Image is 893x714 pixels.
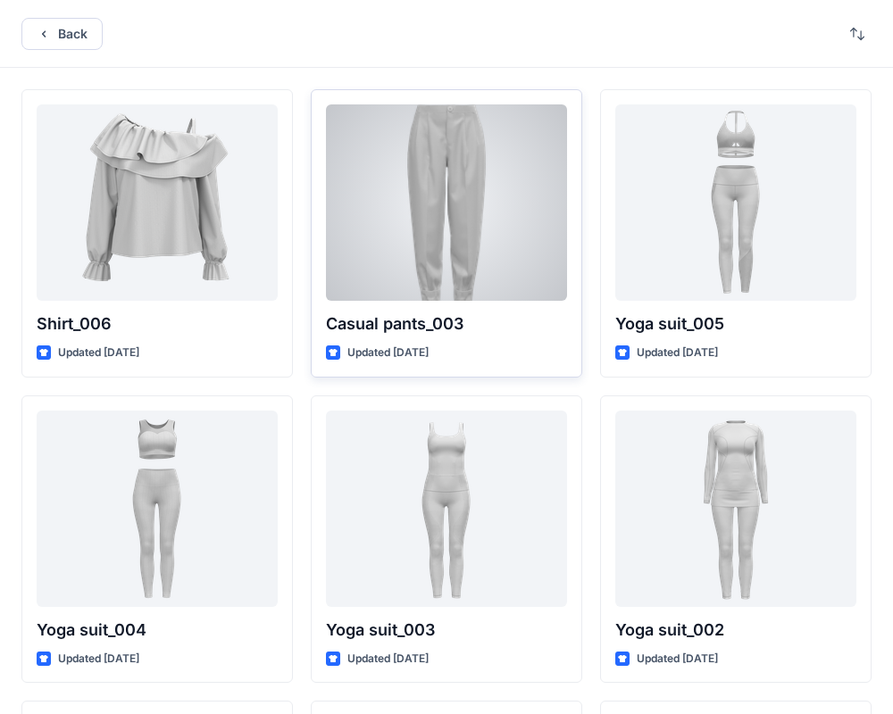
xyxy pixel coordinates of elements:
[58,344,139,362] p: Updated [DATE]
[347,650,429,668] p: Updated [DATE]
[326,104,567,301] a: Casual pants_003
[347,344,429,362] p: Updated [DATE]
[37,104,278,301] a: Shirt_006
[326,618,567,643] p: Yoga suit_003
[58,650,139,668] p: Updated [DATE]
[615,311,856,336] p: Yoga suit_005
[37,411,278,607] a: Yoga suit_004
[37,311,278,336] p: Shirt_006
[637,344,718,362] p: Updated [DATE]
[637,650,718,668] p: Updated [DATE]
[326,311,567,336] p: Casual pants_003
[615,104,856,301] a: Yoga suit_005
[615,618,856,643] p: Yoga suit_002
[326,411,567,607] a: Yoga suit_003
[21,18,103,50] button: Back
[37,618,278,643] p: Yoga suit_004
[615,411,856,607] a: Yoga suit_002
